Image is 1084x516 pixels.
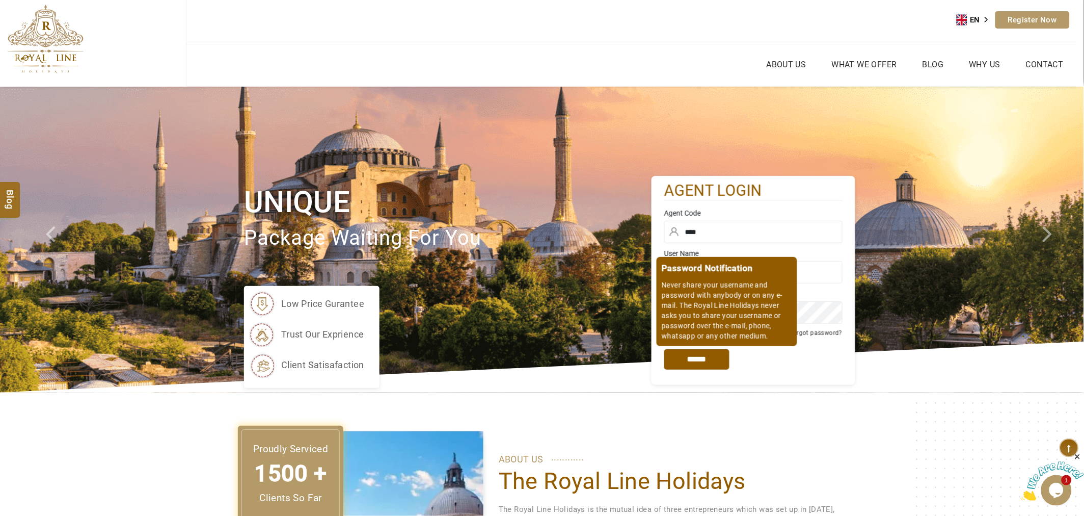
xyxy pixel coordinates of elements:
label: Password [664,289,843,299]
a: Check next prev [33,87,87,393]
a: Contact [1023,57,1066,72]
label: Remember me [675,330,715,338]
li: client satisafaction [249,352,364,378]
img: The Royal Line Holidays [8,5,84,73]
a: Register Now [995,11,1070,29]
a: Why Us [967,57,1003,72]
a: What we Offer [829,57,900,72]
span: ............ [551,450,584,465]
p: package waiting for you [244,221,652,255]
iframe: chat widget [1021,452,1084,501]
h1: The Royal Line Holidays [499,467,840,496]
a: EN [957,12,995,28]
a: Blog [920,57,946,72]
aside: Language selected: English [957,12,995,28]
a: Check next image [1030,87,1084,393]
div: Language [957,12,995,28]
h2: agent login [664,181,843,201]
li: trust our exprience [249,322,364,347]
a: Forgot password? [790,329,843,337]
li: low price gurantee [249,291,364,317]
h1: Unique [244,183,652,221]
a: About Us [764,57,809,72]
label: Agent Code [664,208,843,218]
label: User Name [664,248,843,259]
p: ABOUT US [499,452,840,467]
span: Blog [4,190,17,198]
